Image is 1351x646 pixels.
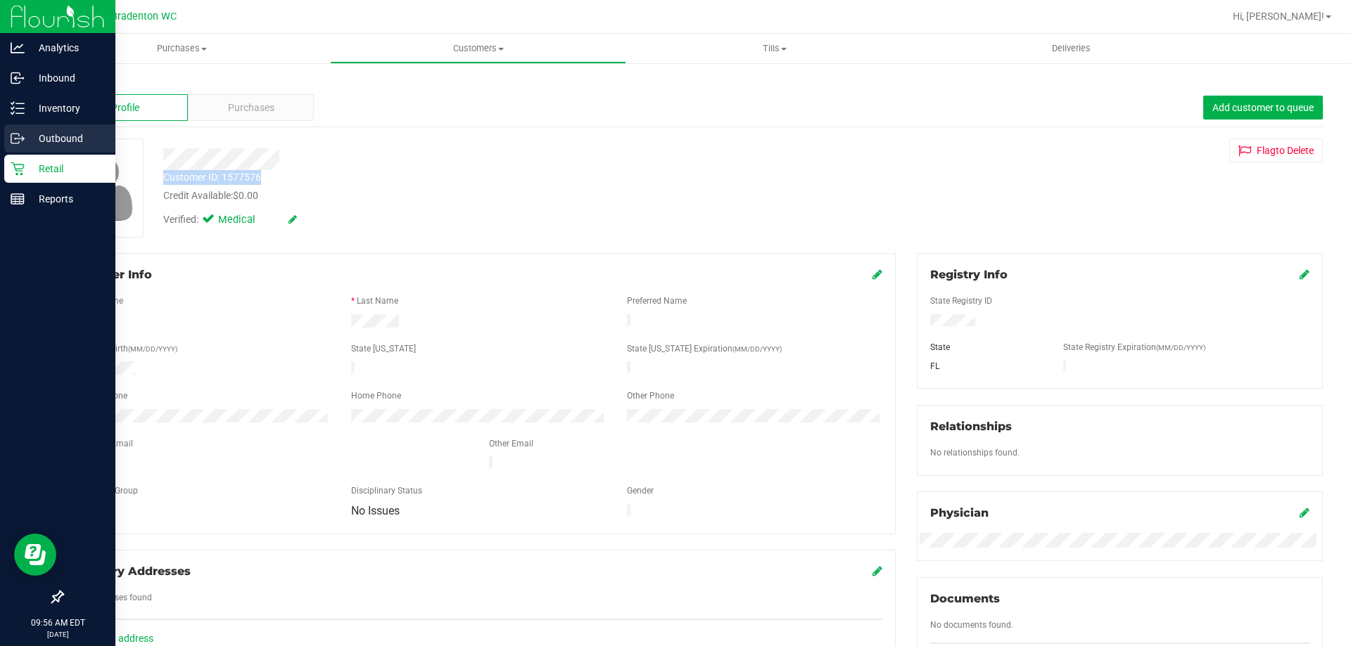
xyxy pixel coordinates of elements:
inline-svg: Reports [11,192,25,206]
div: FL [920,360,1053,373]
label: No relationships found. [930,446,1020,459]
inline-svg: Retail [11,162,25,176]
label: Date of Birth [81,342,177,355]
label: State [US_STATE] Expiration [627,342,782,355]
span: Profile [111,101,139,115]
label: Other Email [489,437,533,450]
span: Documents [930,592,1000,605]
span: Purchases [34,42,330,55]
button: Flagto Delete [1229,138,1323,162]
span: No documents found. [930,620,1013,630]
iframe: Resource center [14,534,56,576]
inline-svg: Inventory [11,101,25,115]
p: Retail [25,160,109,177]
label: Last Name [357,295,398,307]
span: Hi, [PERSON_NAME]! [1233,11,1324,22]
label: Preferred Name [627,295,687,307]
inline-svg: Outbound [11,131,25,146]
p: Outbound [25,130,109,147]
label: Gender [627,484,654,497]
span: Customers [331,42,626,55]
span: Relationships [930,420,1012,433]
span: Add customer to queue [1212,102,1314,113]
inline-svg: Inbound [11,71,25,85]
label: Other Phone [627,389,674,402]
p: Inventory [25,100,109,117]
a: Tills [626,34,922,63]
p: Reports [25,190,109,207]
label: State [US_STATE] [351,342,416,355]
span: Purchases [228,101,274,115]
span: (MM/DD/YYYY) [128,345,177,353]
span: (MM/DD/YYYY) [1156,344,1205,351]
p: Inbound [25,70,109,86]
span: $0.00 [233,190,258,201]
span: Bradenton WC [111,11,177,22]
button: Add customer to queue [1203,96,1323,119]
span: Tills [627,42,922,55]
div: State [920,341,1053,354]
div: Verified: [163,212,297,228]
span: Registry Info [930,268,1008,281]
label: Home Phone [351,389,401,402]
p: [DATE] [6,629,109,640]
a: Purchases [34,34,330,63]
span: Delivery Addresses [75,564,191,578]
label: Disciplinary Status [351,484,422,497]
div: Customer ID: 1577576 [163,170,261,185]
p: 09:56 AM EDT [6,616,109,629]
span: No Issues [351,504,400,517]
inline-svg: Analytics [11,41,25,55]
label: State Registry Expiration [1063,341,1205,354]
p: Analytics [25,39,109,56]
span: Medical [218,212,274,228]
a: Customers [330,34,626,63]
span: Physician [930,506,989,519]
label: State Registry ID [930,295,992,307]
span: (MM/DD/YYYY) [732,345,782,353]
a: Deliveries [923,34,1219,63]
span: Deliveries [1033,42,1110,55]
div: Credit Available: [163,188,783,203]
